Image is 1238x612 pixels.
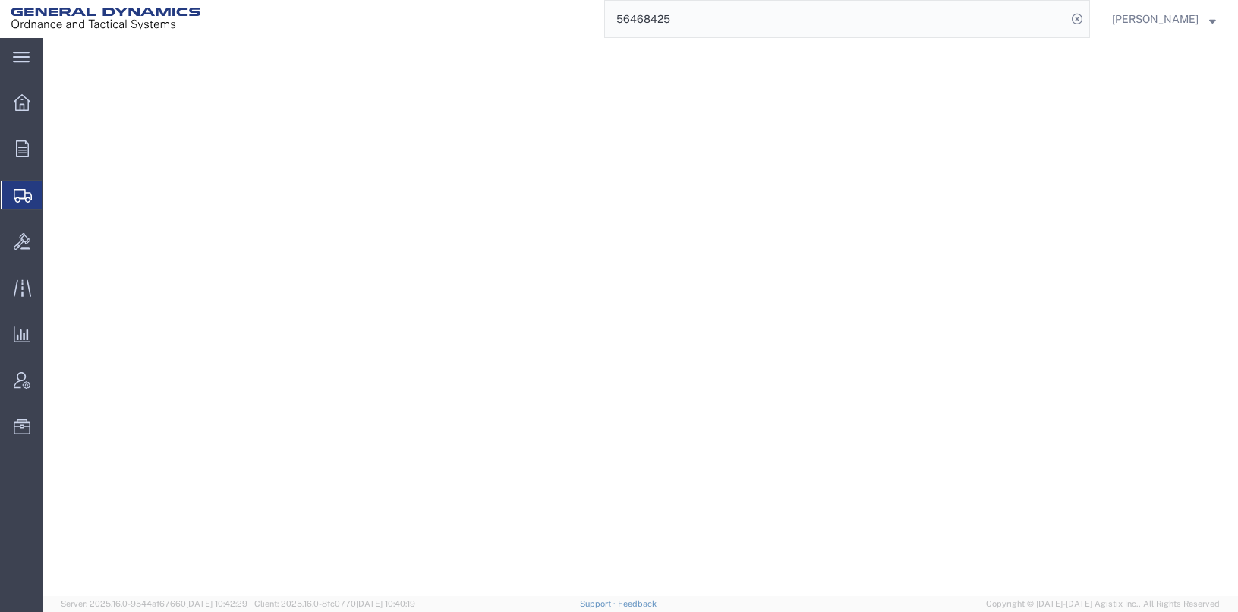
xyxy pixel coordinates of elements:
a: Feedback [618,599,657,608]
span: [DATE] 10:40:19 [356,599,415,608]
img: logo [11,8,200,30]
button: [PERSON_NAME] [1111,10,1217,28]
span: Server: 2025.16.0-9544af67660 [61,599,247,608]
span: Client: 2025.16.0-8fc0770 [254,599,415,608]
span: Tim Schaffer [1112,11,1199,27]
iframe: FS Legacy Container [43,38,1238,596]
span: [DATE] 10:42:29 [186,599,247,608]
input: Search for shipment number, reference number [605,1,1066,37]
span: Copyright © [DATE]-[DATE] Agistix Inc., All Rights Reserved [986,598,1220,610]
a: Support [580,599,618,608]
